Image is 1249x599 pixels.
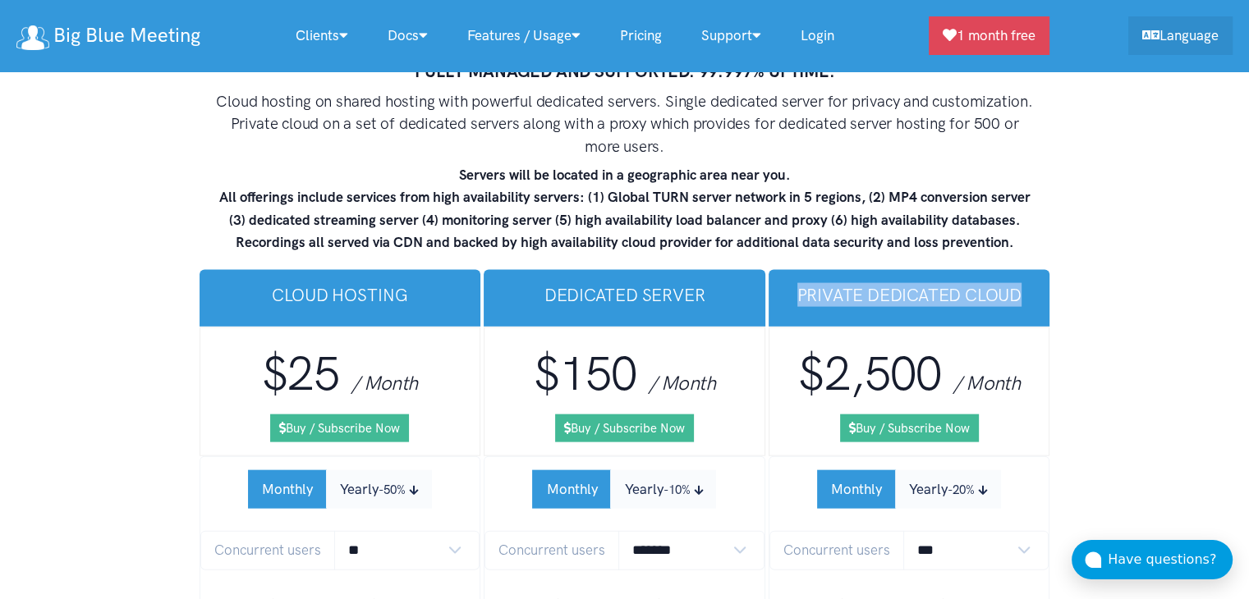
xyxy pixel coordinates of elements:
div: Have questions? [1108,549,1233,570]
span: $2,500 [798,345,942,402]
a: Support [682,18,781,53]
div: Subscription Period [817,470,1001,509]
small: -10% [663,482,690,497]
h3: Cloud Hosting [213,283,468,307]
img: logo [16,25,49,50]
div: Subscription Period [532,470,716,509]
span: / Month [351,371,418,395]
a: Buy / Subscribe Now [555,414,694,442]
small: -50% [379,482,406,497]
button: Have questions? [1072,540,1233,579]
span: Concurrent users [484,531,619,569]
a: Buy / Subscribe Now [270,414,409,442]
button: Monthly [817,470,896,509]
span: / Month [953,371,1020,395]
a: Clients [276,18,368,53]
a: Login [781,18,854,53]
h3: Dedicated Server [497,283,752,307]
span: $150 [534,345,637,402]
small: -20% [948,482,975,497]
a: Pricing [600,18,682,53]
a: Big Blue Meeting [16,18,200,53]
button: Yearly-50% [326,470,432,509]
span: $25 [262,345,339,402]
button: Monthly [248,470,327,509]
a: Docs [368,18,448,53]
a: Language [1128,16,1233,55]
button: Monthly [532,470,611,509]
a: Buy / Subscribe Now [840,414,979,442]
button: Yearly-20% [895,470,1001,509]
span: / Month [649,371,715,395]
span: Concurrent users [200,531,335,569]
a: 1 month free [929,16,1049,55]
strong: Servers will be located in a geographic area near you. All offerings include services from high a... [219,167,1031,250]
h3: Private Dedicated Cloud [782,283,1037,307]
h4: Cloud hosting on shared hosting with powerful dedicated servers. Single dedicated server for priv... [214,90,1035,158]
button: Yearly-10% [610,470,716,509]
div: Subscription Period [248,470,432,509]
span: Concurrent users [769,531,904,569]
a: Features / Usage [448,18,600,53]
